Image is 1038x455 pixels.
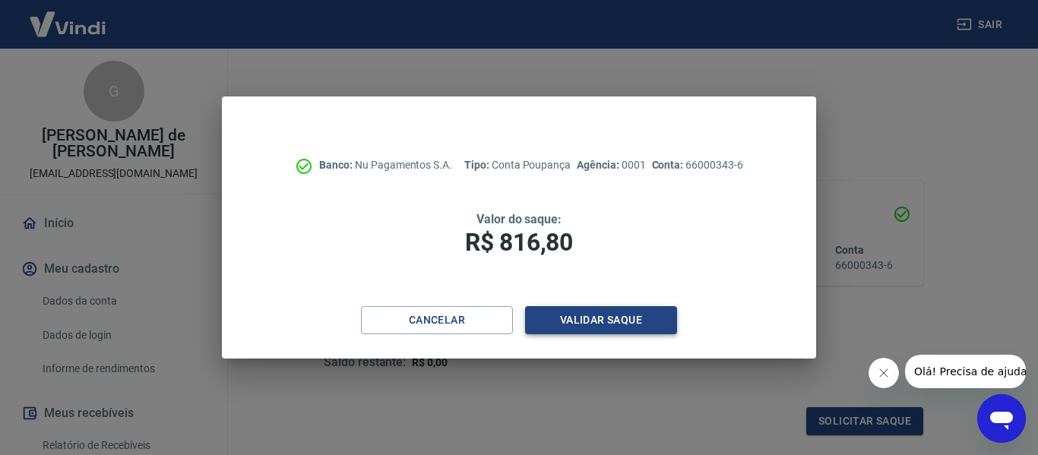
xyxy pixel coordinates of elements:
span: Tipo: [464,159,492,171]
button: Validar saque [525,306,677,334]
iframe: Botão para abrir a janela de mensagens [977,394,1026,443]
span: Banco: [319,159,355,171]
span: R$ 816,80 [465,228,573,257]
iframe: Mensagem da empresa [905,355,1026,388]
p: 66000343-6 [652,157,743,173]
span: Olá! Precisa de ajuda? [9,11,128,23]
p: 0001 [577,157,645,173]
span: Agência: [577,159,622,171]
p: Conta Poupança [464,157,571,173]
p: Nu Pagamentos S.A. [319,157,452,173]
span: Conta: [652,159,686,171]
span: Valor do saque: [476,212,562,226]
iframe: Fechar mensagem [869,358,899,388]
button: Cancelar [361,306,513,334]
